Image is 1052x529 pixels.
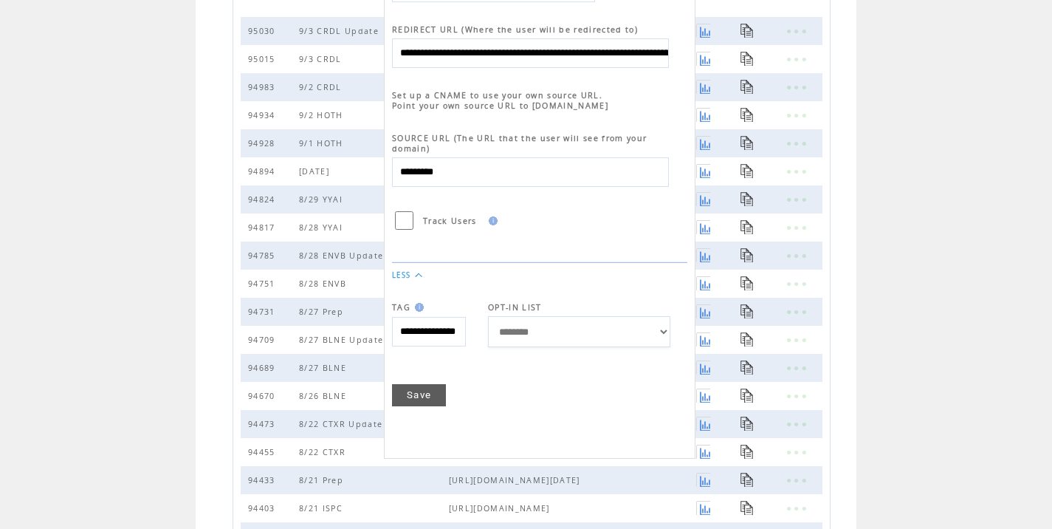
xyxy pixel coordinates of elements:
[248,503,279,513] span: 94403
[740,473,754,487] a: Click to copy URL for text blast to clipboard
[740,361,754,375] a: Click to copy URL for text blast to clipboard
[392,270,410,280] a: LESS
[299,475,347,485] span: 8/21 Prep
[696,389,710,403] a: Click to view a graph
[392,24,638,35] span: REDIRECT URL (Where the user will be redirected to)
[449,475,696,485] span: https://myemail.constantcontact.com/Here-s-A-Nasdaq-Low-Float-Idea-Being-Tapped-For-A-Top-Spot-On...
[740,389,754,403] a: Click to copy URL for text blast to clipboard
[696,473,710,487] a: Click to view a graph
[299,391,350,401] span: 8/26 BLNE
[392,384,446,406] a: Save
[392,90,602,100] span: Set up a CNAME to use your own source URL.
[392,100,608,111] span: Point your own source URL to [DOMAIN_NAME]
[740,417,754,431] a: Click to copy URL for text blast to clipboard
[248,475,279,485] span: 94433
[248,363,279,373] span: 94689
[410,303,424,312] img: help.gif
[248,447,279,457] span: 94455
[484,216,498,225] img: help.gif
[392,133,647,154] span: SOURCE URL (The URL that the user will see from your domain)
[248,419,279,429] span: 94473
[696,361,710,375] a: Click to view a graph
[299,503,346,513] span: 8/21 ISPC
[696,417,710,431] a: Click to view a graph
[488,302,542,313] span: OPT-IN LIST
[740,501,754,515] a: Click to copy URL for text blast to clipboard
[696,501,710,515] a: Click to view a graph
[449,503,696,513] span: https://myemail.constantcontact.com/-Nasdaq--ISPC--Flips-The-Script-With-New-Digital-Treasury-Str...
[423,216,477,226] span: Track Users
[696,445,710,459] a: Click to view a graph
[299,419,386,429] span: 8/22 CTXR Update
[248,391,279,401] span: 94670
[392,302,410,313] span: TAG
[299,363,350,373] span: 8/27 BLNE
[740,445,754,459] a: Click to copy URL for text blast to clipboard
[299,447,349,457] span: 8/22 CTXR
